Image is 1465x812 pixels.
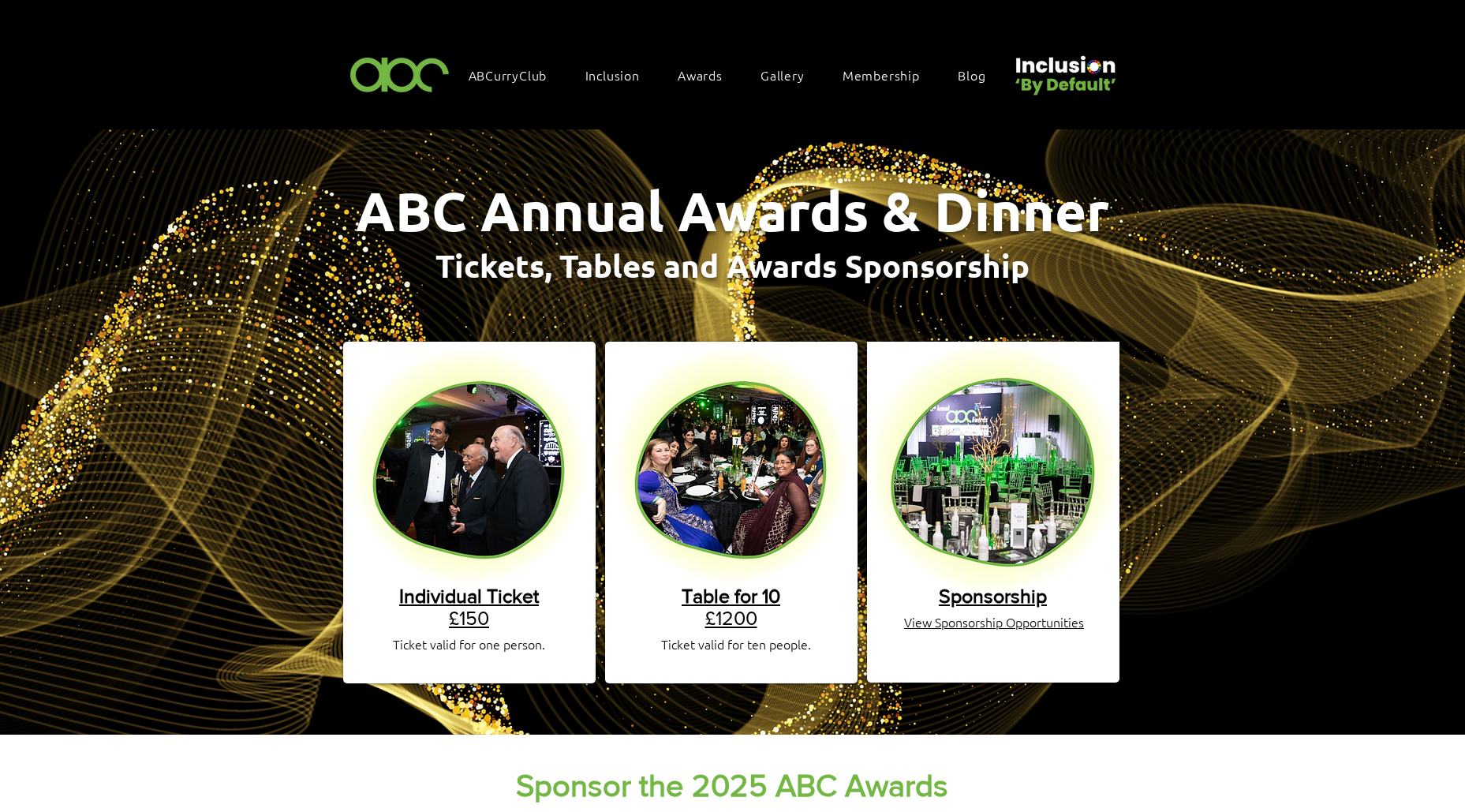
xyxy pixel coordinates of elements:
[585,66,640,84] span: Inclusion
[1010,43,1119,97] img: Untitled design (22).png
[835,58,944,92] a: Membership
[761,66,805,84] span: Gallery
[356,177,1109,244] span: ABC Annual Awards & Dinner
[867,342,1119,594] img: ABC AWARDS WEBSITE BACKGROUND BLOB (1).png
[469,66,548,84] span: ABCurryClub
[678,66,723,84] span: Awards
[461,58,571,92] a: ABCurryClub
[461,58,1010,92] nav: Site
[661,635,811,653] span: Ticket valid for ten people.
[950,58,1009,92] a: Blog
[350,347,588,585] img: single ticket.png
[939,585,1047,607] a: Sponsorship
[682,585,780,607] span: Table for 10
[577,58,663,92] div: Inclusion
[958,66,985,84] span: Blog
[670,58,746,92] div: Awards
[904,613,1084,631] a: View Sponsorship Opportunities
[399,585,539,607] span: Individual Ticket
[843,66,920,84] span: Membership
[612,347,850,585] img: table ticket.png
[753,58,828,92] a: Gallery
[399,585,539,629] a: Individual Ticket£150
[435,245,1030,286] span: Tickets, Tables and Awards Sponsorship
[393,635,545,653] span: Ticket valid for one person.
[682,585,780,629] a: Table for 10£1200
[346,51,454,97] img: ABC-Logo-Blank-Background-01-01-2.png
[516,768,948,803] span: Sponsor the 2025 ABC Awards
